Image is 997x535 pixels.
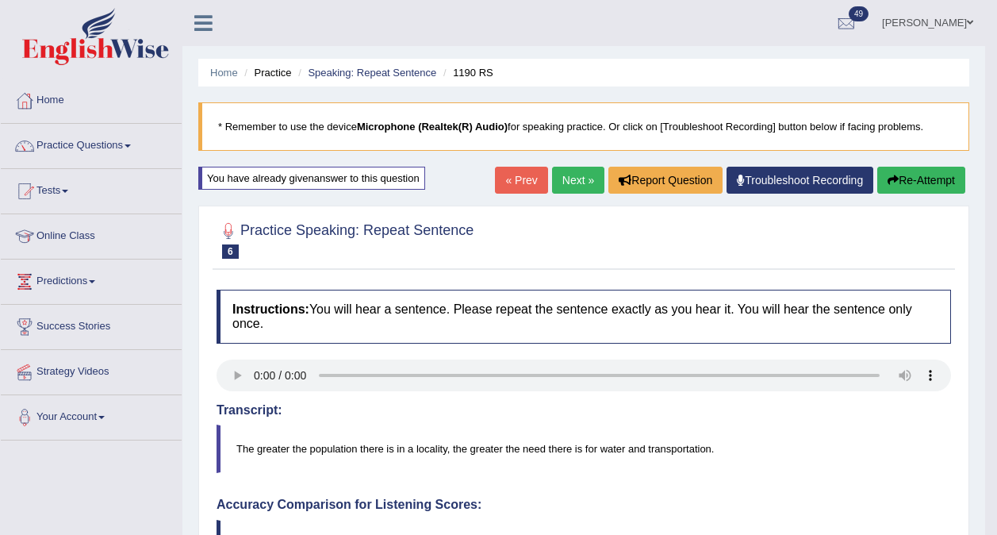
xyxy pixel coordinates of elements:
a: Home [210,67,238,79]
div: You have already given answer to this question [198,167,425,190]
b: Instructions: [232,302,309,316]
li: Practice [240,65,291,80]
li: 1190 RS [439,65,493,80]
a: Next » [552,167,604,194]
h4: Accuracy Comparison for Listening Scores: [217,498,951,512]
span: 49 [849,6,869,21]
a: Your Account [1,395,182,435]
a: Speaking: Repeat Sentence [308,67,436,79]
a: Troubleshoot Recording [727,167,873,194]
h2: Practice Speaking: Repeat Sentence [217,219,474,259]
a: Strategy Videos [1,350,182,390]
button: Report Question [608,167,723,194]
h4: Transcript: [217,403,951,418]
a: Online Class [1,214,182,254]
a: Success Stories [1,305,182,344]
a: Home [1,79,182,118]
b: Microphone (Realtek(R) Audio) [357,121,508,133]
h4: You will hear a sentence. Please repeat the sentence exactly as you hear it. You will hear the se... [217,290,951,343]
a: « Prev [495,167,547,194]
a: Practice Questions [1,124,182,164]
span: 6 [222,244,239,259]
button: Re-Attempt [877,167,965,194]
a: Predictions [1,260,182,299]
blockquote: * Remember to use the device for speaking practice. Or click on [Troubleshoot Recording] button b... [198,102,969,151]
blockquote: The greater the population there is in a locality, the greater the need there is for water and tr... [217,425,951,473]
a: Tests [1,169,182,209]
